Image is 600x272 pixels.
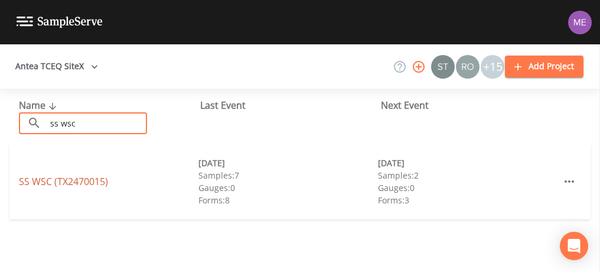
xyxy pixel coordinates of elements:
[456,55,480,79] img: 7e5c62b91fde3b9fc00588adc1700c9a
[560,232,588,260] div: Open Intercom Messenger
[198,182,378,194] div: Gauges: 0
[505,56,583,77] button: Add Project
[198,194,378,206] div: Forms: 8
[378,157,557,169] div: [DATE]
[11,56,103,77] button: Antea TCEQ SiteX
[19,99,60,112] span: Name
[46,112,147,134] input: Search Projects
[200,98,381,112] div: Last Event
[19,175,108,188] a: SS WSC (TX2470015)
[198,169,378,182] div: Samples: 7
[568,11,592,34] img: d4d65db7c401dd99d63b7ad86343d265
[17,17,103,28] img: logo
[198,157,378,169] div: [DATE]
[378,182,557,194] div: Gauges: 0
[378,169,557,182] div: Samples: 2
[431,55,455,79] div: Stan Porter
[381,98,562,112] div: Next Event
[481,55,504,79] div: +15
[378,194,557,206] div: Forms: 3
[431,55,455,79] img: c0670e89e469b6405363224a5fca805c
[455,55,480,79] div: Rodolfo Ramirez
